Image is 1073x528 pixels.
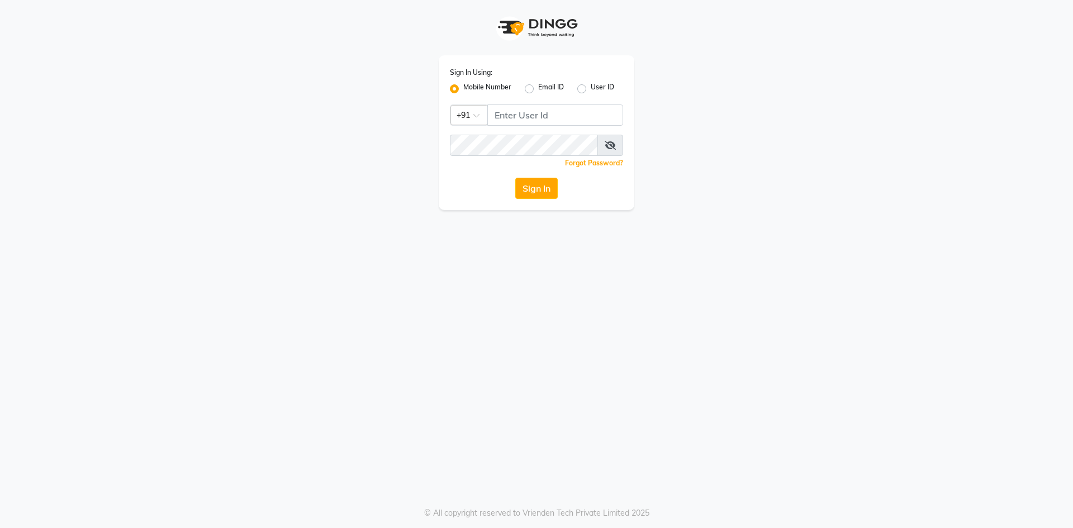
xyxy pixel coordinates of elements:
label: Mobile Number [463,82,511,96]
img: logo1.svg [492,11,581,44]
input: Username [450,135,598,156]
a: Forgot Password? [565,159,623,167]
label: Sign In Using: [450,68,492,78]
label: User ID [591,82,614,96]
button: Sign In [515,178,558,199]
input: Username [487,104,623,126]
label: Email ID [538,82,564,96]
